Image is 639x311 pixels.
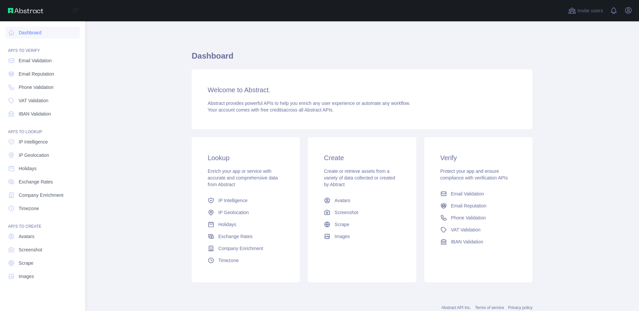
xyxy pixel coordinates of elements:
[208,85,517,95] h3: Welcome to Abstract.
[205,242,287,254] a: Company Enrichment
[5,244,80,256] a: Screenshot
[438,224,519,236] a: VAT Validation
[218,221,236,228] span: Holidays
[5,257,80,269] a: Scrape
[5,136,80,148] a: IP Intelligence
[321,206,403,218] a: Screenshot
[5,270,80,282] a: Images
[205,254,287,266] a: Timezone
[451,202,487,209] span: Email Reputation
[205,230,287,242] a: Exchange Rates
[19,57,52,64] span: Email Validation
[5,108,80,120] a: IBAN Validation
[5,40,80,53] div: API'S TO VERIFY
[205,206,287,218] a: IP Geolocation
[8,8,43,13] img: Abstract API
[19,178,53,185] span: Exchange Rates
[19,205,39,212] span: Timezone
[208,107,333,113] span: Your account comes with across all Abstract APIs.
[5,55,80,67] a: Email Validation
[208,153,284,162] h3: Lookup
[5,189,80,201] a: Company Enrichment
[324,153,400,162] h3: Create
[442,305,471,310] a: Abstract API Inc.
[508,305,532,310] a: Privacy policy
[19,97,48,104] span: VAT Validation
[218,257,239,264] span: Timezone
[261,107,284,113] span: free credits
[334,197,350,204] span: Avatars
[440,153,517,162] h3: Verify
[451,214,486,221] span: Phone Validation
[321,230,403,242] a: Images
[5,202,80,214] a: Timezone
[5,95,80,107] a: VAT Validation
[438,212,519,224] a: Phone Validation
[218,197,248,204] span: IP Intelligence
[321,218,403,230] a: Scrape
[19,152,49,158] span: IP Geolocation
[324,168,395,187] span: Create or retrieve assets from a variety of data collected or created by Abtract
[334,209,358,216] span: Screenshot
[5,81,80,93] a: Phone Validation
[334,221,349,228] span: Scrape
[451,190,484,197] span: Email Validation
[334,233,350,240] span: Images
[321,194,403,206] a: Avatars
[5,176,80,188] a: Exchange Rates
[205,218,287,230] a: Holidays
[5,149,80,161] a: IP Geolocation
[19,233,34,240] span: Avatars
[577,7,603,15] span: Invite users
[19,84,54,91] span: Phone Validation
[5,230,80,242] a: Avatars
[19,165,37,172] span: Holidays
[475,305,504,310] a: Terms of service
[192,51,532,67] h1: Dashboard
[19,260,33,266] span: Scrape
[19,71,54,77] span: Email Reputation
[208,101,410,106] span: Abstract provides powerful APIs to help you enrich any user experience or automate any workflow.
[19,246,42,253] span: Screenshot
[5,68,80,80] a: Email Reputation
[438,236,519,248] a: IBAN Validation
[19,139,48,145] span: IP Intelligence
[451,238,483,245] span: IBAN Validation
[208,168,278,187] span: Enrich your app or service with accurate and comprehensive data from Abstract
[5,27,80,39] a: Dashboard
[567,5,604,16] button: Invite users
[5,121,80,135] div: API'S TO LOOKUP
[19,111,51,117] span: IBAN Validation
[218,209,249,216] span: IP Geolocation
[218,245,263,252] span: Company Enrichment
[438,188,519,200] a: Email Validation
[5,216,80,229] div: API'S TO CREATE
[19,273,34,280] span: Images
[451,226,481,233] span: VAT Validation
[218,233,253,240] span: Exchange Rates
[5,162,80,174] a: Holidays
[440,168,508,180] span: Protect your app and ensure compliance with verification APIs
[19,192,64,198] span: Company Enrichment
[438,200,519,212] a: Email Reputation
[205,194,287,206] a: IP Intelligence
